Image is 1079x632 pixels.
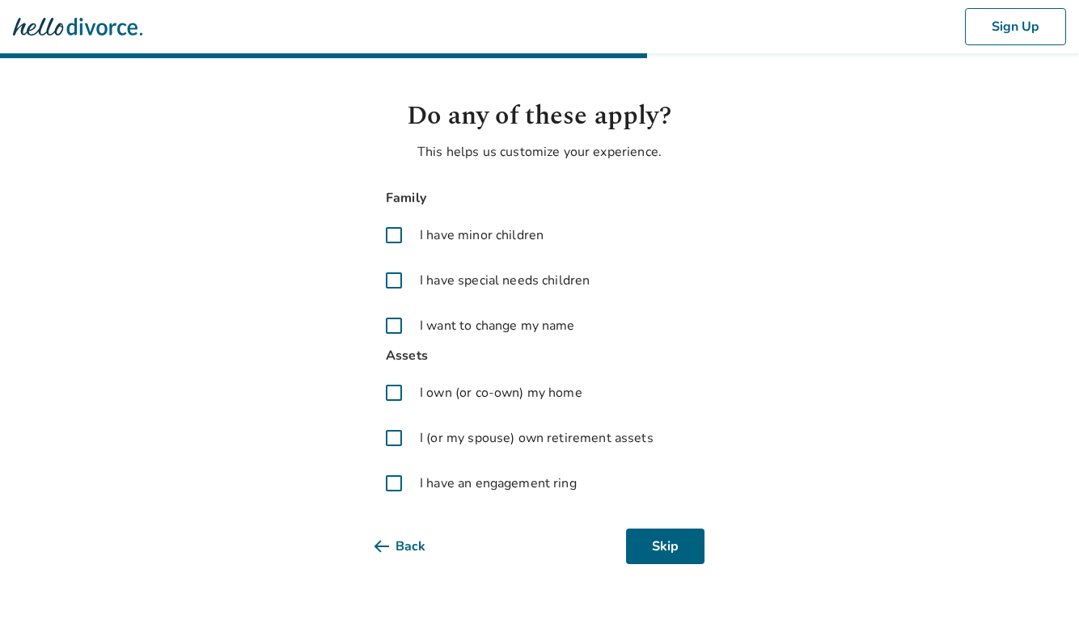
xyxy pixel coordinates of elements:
[374,529,451,564] button: Back
[374,142,705,162] p: This helps us customize your experience.
[374,187,705,209] span: Family
[420,383,582,402] span: I own (or co-own) my home
[626,529,705,564] button: Skip
[965,8,1066,45] button: Sign Up
[998,554,1079,632] iframe: Chat Widget
[374,345,705,367] span: Assets
[420,316,575,335] span: I want to change my name
[420,225,544,245] span: I have minor children
[374,97,705,136] h1: Do any of these apply?
[420,271,590,290] span: I have special needs children
[420,474,577,493] span: I have an engagement ring
[13,11,142,43] img: Hello Divorce Logo
[420,428,654,448] span: I (or my spouse) own retirement assets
